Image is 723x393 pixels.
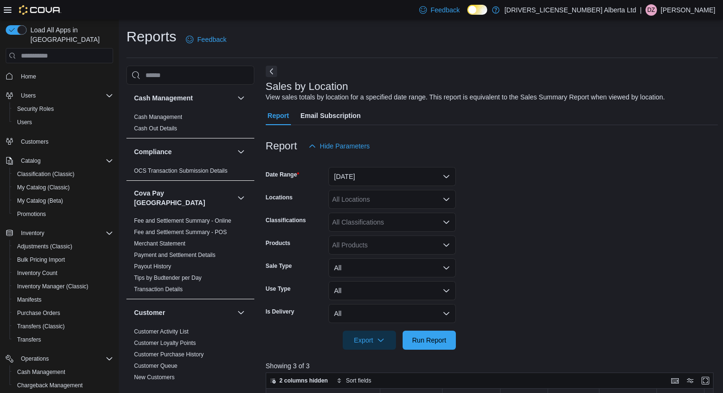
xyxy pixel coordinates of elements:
button: Open list of options [443,196,450,203]
a: OCS Transaction Submission Details [134,167,228,174]
a: Inventory Manager (Classic) [13,281,92,292]
a: Feedback [182,30,230,49]
a: My Catalog (Classic) [13,182,74,193]
h3: Report [266,140,297,152]
span: My Catalog (Classic) [17,184,70,191]
a: Bulk Pricing Import [13,254,69,265]
button: All [328,281,456,300]
button: Export [343,331,396,350]
button: All [328,258,456,277]
button: Transfers (Classic) [10,320,117,333]
span: Export [348,331,390,350]
button: Inventory [17,227,48,239]
button: Customer [235,307,247,318]
button: Users [17,90,39,101]
span: OCS Transaction Submission Details [134,167,228,175]
a: Fee and Settlement Summary - Online [134,217,231,224]
button: Bulk Pricing Import [10,253,117,266]
span: Fee and Settlement Summary - POS [134,228,227,236]
a: Customers [17,136,52,147]
a: My Catalog (Beta) [13,195,67,206]
span: Classification (Classic) [17,170,75,178]
span: Hide Parameters [320,141,370,151]
span: Merchant Statement [134,240,185,247]
a: Chargeback Management [13,380,87,391]
span: Sort fields [346,377,371,384]
button: Compliance [134,147,233,157]
label: Products [266,239,290,247]
span: Transfers (Classic) [17,323,65,330]
button: Sort fields [333,375,375,386]
span: Customer Loyalty Points [134,339,196,347]
a: Cash Management [134,114,182,120]
span: Catalog [21,157,40,165]
span: Adjustments (Classic) [17,243,72,250]
label: Classifications [266,216,306,224]
span: Inventory [21,229,44,237]
span: Home [21,73,36,80]
a: Cash Out Details [134,125,177,132]
span: Manifests [17,296,41,304]
button: My Catalog (Beta) [10,194,117,207]
span: Chargeback Management [13,380,113,391]
span: Inventory Count [13,267,113,279]
button: Customer [134,308,233,317]
button: Display options [684,375,696,386]
span: 2 columns hidden [280,377,328,384]
input: Dark Mode [467,5,487,15]
a: Transaction Details [134,286,183,293]
button: Cova Pay [GEOGRAPHIC_DATA] [235,192,247,204]
a: Feedback [415,0,463,20]
span: Feedback [431,5,460,15]
h3: Compliance [134,147,172,157]
span: Security Roles [17,105,54,113]
span: Payout History [134,263,171,270]
a: Inventory Count [13,267,61,279]
span: Customers [21,138,48,146]
button: 2 columns hidden [266,375,332,386]
span: Catalog [17,155,113,167]
button: Cash Management [10,365,117,379]
a: Payment and Settlement Details [134,252,215,258]
button: Keyboard shortcuts [669,375,681,386]
button: Inventory [2,226,117,240]
a: Purchase Orders [13,307,64,319]
label: Date Range [266,171,299,178]
button: Adjustments (Classic) [10,240,117,253]
a: Customer Queue [134,363,177,369]
button: Hide Parameters [305,137,374,156]
span: Operations [17,353,113,364]
button: Compliance [235,146,247,157]
span: Customer Queue [134,362,177,370]
a: Customer Activity List [134,328,189,335]
span: Purchase Orders [17,309,60,317]
p: | [640,4,642,16]
span: Transfers [13,334,113,345]
label: Locations [266,194,293,201]
div: Compliance [126,165,254,180]
a: Classification (Classic) [13,168,78,180]
span: Cash Management [17,368,65,376]
span: Security Roles [13,103,113,115]
button: Customers [2,135,117,148]
button: Inventory Count [10,266,117,280]
button: Open list of options [443,241,450,249]
span: Chargeback Management [17,382,83,389]
span: Users [17,118,32,126]
span: Transfers (Classic) [13,321,113,332]
button: Users [2,89,117,102]
a: Cash Management [13,366,69,378]
span: Run Report [412,335,446,345]
button: Classification (Classic) [10,167,117,181]
span: Payment and Settlement Details [134,251,215,259]
a: Customer Purchase History [134,351,204,358]
button: Manifests [10,293,117,306]
h3: Customer [134,308,165,317]
a: Adjustments (Classic) [13,241,76,252]
span: Transaction Details [134,285,183,293]
a: Promotions [13,208,50,220]
h1: Reports [126,27,176,46]
button: Cova Pay [GEOGRAPHIC_DATA] [134,188,233,207]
